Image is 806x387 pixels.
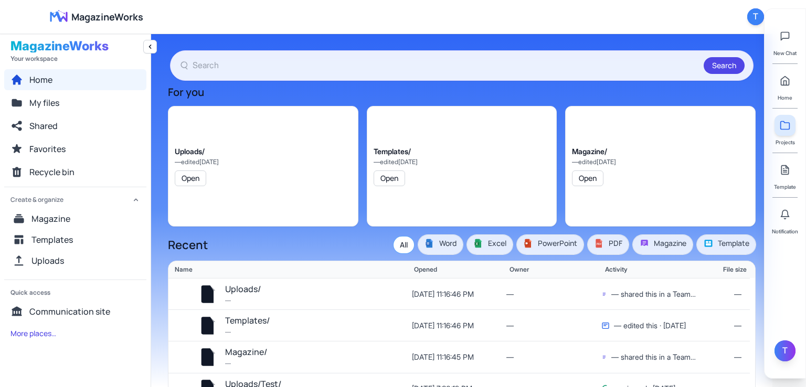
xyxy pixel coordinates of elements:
[588,235,629,254] button: PDF
[517,235,584,254] button: PowerPoint
[697,235,756,254] button: Template
[4,92,146,113] button: My files
[4,69,146,90] button: Home
[4,187,146,208] button: Create & organize
[4,324,62,343] button: More places…
[225,328,270,337] div: —
[778,93,792,102] span: Home
[143,40,157,53] button: Collapse navigation
[696,320,744,331] div: —
[412,289,507,299] div: [DATE] 11:16:46 PM
[175,265,366,274] div: Name
[175,170,206,186] button: Open
[168,85,756,100] h3: For you
[4,301,146,322] button: Communication site
[572,170,603,186] button: Open
[42,8,143,25] a: MagazineWorks
[633,235,693,254] button: Magazine
[614,320,686,331] span: — edited this · [DATE]
[175,158,219,166] div: — edited [DATE]
[225,314,270,328] button: Templates/
[772,227,798,235] span: Notification
[4,115,146,136] button: Shared
[776,138,795,146] span: Projects
[572,158,616,166] div: — edited [DATE]
[29,143,66,155] span: Favorites
[701,265,749,274] div: File size
[594,238,622,249] span: PDF
[412,320,507,331] div: [DATE] 11:16:46 PM
[605,265,701,274] div: Activity
[4,280,146,301] div: Quick access
[775,340,796,361] button: T
[10,40,140,52] div: MagazineWorks
[4,162,146,182] button: Recycle bin
[193,59,699,72] input: Search
[168,239,208,251] h2: Recent
[467,235,513,254] button: Excel
[597,242,602,246] text: PDF
[10,55,140,63] div: Your workspace
[510,265,605,274] div: Owner
[523,238,577,249] span: PowerPoint
[473,238,506,249] span: Excel
[10,196,63,204] span: Create & organize
[425,238,457,249] span: Word
[225,283,261,296] button: Uploads/
[374,146,418,157] div: Templates/
[225,359,267,369] div: —
[225,296,261,306] div: —
[611,352,696,362] span: — shared this in a Teams chat · [DATE]
[639,238,686,249] span: Magazine
[29,166,75,178] span: Recycle bin
[704,57,745,74] button: Search
[412,352,507,362] div: [DATE] 11:16:45 PM
[418,235,463,254] button: Word
[175,146,219,157] div: Uploads/
[31,212,70,225] span: Magazine
[374,170,405,186] button: Open
[506,352,601,362] div: —
[414,265,510,274] div: Opened
[6,229,144,250] button: Templates
[747,8,764,25] button: T
[4,138,146,159] button: Favorites
[696,289,744,299] div: —
[774,182,796,191] span: Template
[696,352,744,362] div: —
[29,73,52,86] span: Home
[71,9,143,24] span: MagazineWorks
[773,49,797,57] span: New Chat
[31,233,73,246] span: Templates
[6,250,144,271] button: Uploads
[31,254,64,267] span: Uploads
[703,238,749,249] span: Template
[42,8,76,25] img: MagazineWorks Logo
[29,120,58,132] span: Shared
[6,208,144,229] button: Magazine
[225,346,267,359] button: Magazine/
[374,158,418,166] div: — edited [DATE]
[611,289,696,299] span: — shared this in a Teams chat · [DATE]
[506,289,601,299] div: —
[29,96,59,109] span: My files
[506,320,601,331] div: —
[572,146,616,157] div: Magazine/
[394,236,414,253] button: All
[29,305,110,318] span: Communication site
